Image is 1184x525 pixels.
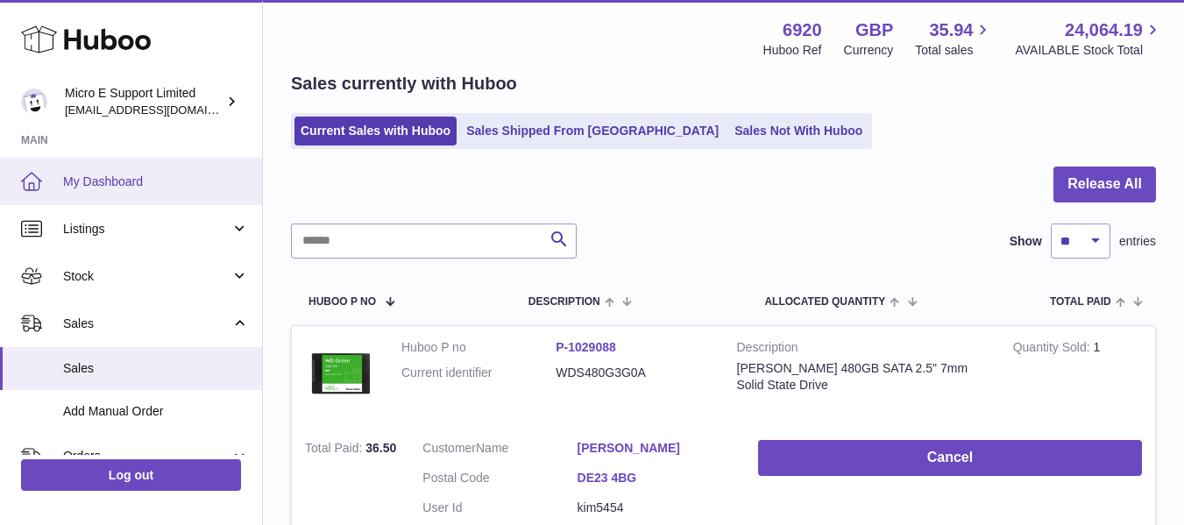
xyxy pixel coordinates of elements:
[763,42,822,59] div: Huboo Ref
[63,268,230,285] span: Stock
[63,448,230,465] span: Orders
[305,441,365,459] strong: Total Paid
[737,339,987,360] strong: Description
[929,18,973,42] span: 35.94
[1065,18,1143,42] span: 24,064.19
[65,103,258,117] span: [EMAIL_ADDRESS][DOMAIN_NAME]
[1010,233,1042,250] label: Show
[783,18,822,42] strong: 6920
[308,296,376,308] span: Huboo P no
[422,500,577,516] dt: User Id
[63,403,249,420] span: Add Manual Order
[1015,42,1163,59] span: AVAILABLE Stock Total
[915,18,993,59] a: 35.94 Total sales
[1050,296,1111,308] span: Total paid
[1053,167,1156,202] button: Release All
[855,18,893,42] strong: GBP
[737,360,987,394] div: [PERSON_NAME] 480GB SATA 2.5" 7mm Solid State Drive
[365,441,396,455] span: 36.50
[401,339,556,356] dt: Huboo P no
[578,500,732,516] dd: kim5454
[294,117,457,145] a: Current Sales with Huboo
[401,365,556,381] dt: Current identifier
[556,365,710,381] dd: WDS480G3G0A
[764,296,885,308] span: ALLOCATED Quantity
[422,470,577,491] dt: Postal Code
[460,117,725,145] a: Sales Shipped From [GEOGRAPHIC_DATA]
[1015,18,1163,59] a: 24,064.19 AVAILABLE Stock Total
[915,42,993,59] span: Total sales
[422,440,577,461] dt: Name
[528,296,600,308] span: Description
[728,117,869,145] a: Sales Not With Huboo
[63,174,249,190] span: My Dashboard
[291,72,517,96] h2: Sales currently with Huboo
[758,440,1142,476] button: Cancel
[63,221,230,238] span: Listings
[556,340,616,354] a: P-1029088
[422,441,476,455] span: Customer
[63,360,249,377] span: Sales
[21,459,241,491] a: Log out
[1013,340,1094,358] strong: Quantity Sold
[305,339,375,409] img: $_57.JPG
[578,440,732,457] a: [PERSON_NAME]
[21,89,47,115] img: contact@micropcsupport.com
[65,85,223,118] div: Micro E Support Limited
[1119,233,1156,250] span: entries
[844,42,894,59] div: Currency
[578,470,732,486] a: DE23 4BG
[1000,326,1155,427] td: 1
[63,316,230,332] span: Sales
